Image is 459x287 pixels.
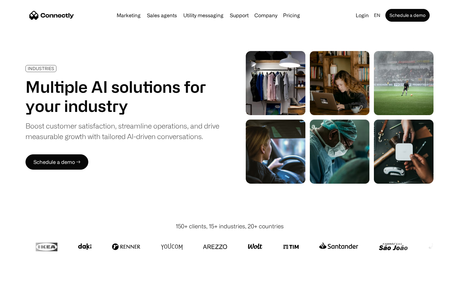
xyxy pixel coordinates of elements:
ul: Language list [13,276,38,285]
a: Pricing [280,13,302,18]
h1: Multiple AI solutions for your industry [25,77,219,115]
div: INDUSTRIES [28,66,54,71]
a: Sales agents [144,13,179,18]
a: Schedule a demo [385,9,430,22]
a: Login [353,11,371,20]
a: Schedule a demo → [25,154,88,170]
div: 150+ clients, 15+ industries, 20+ countries [176,222,284,231]
div: Boost customer satisfaction, streamline operations, and drive measurable growth with tailored AI-... [25,121,219,142]
a: Support [227,13,251,18]
a: Marketing [114,13,143,18]
div: Company [254,11,277,20]
aside: Language selected: English [6,275,38,285]
a: Utility messaging [181,13,226,18]
div: en [374,11,380,20]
